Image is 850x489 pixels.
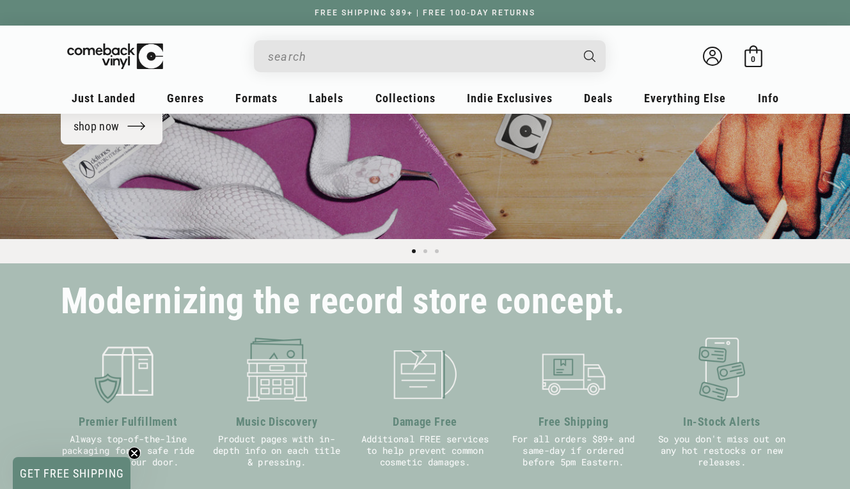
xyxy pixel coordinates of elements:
[309,91,343,105] span: Labels
[61,286,625,316] h2: Modernizing the record store concept.
[751,54,755,64] span: 0
[358,413,493,430] h3: Damage Free
[584,91,613,105] span: Deals
[467,91,553,105] span: Indie Exclusives
[254,40,606,72] div: Search
[408,245,420,257] button: Load slide 1 of 3
[506,433,641,468] p: For all orders $89+ and same-day if ordered before 5pm Eastern.
[420,245,431,257] button: Load slide 2 of 3
[61,109,163,144] a: shop now
[13,457,130,489] div: GET FREE SHIPPINGClose teaser
[375,91,436,105] span: Collections
[61,433,196,468] p: Always top-of-the-line packaging for a safe ride right to your door.
[167,91,204,105] span: Genres
[302,8,548,17] a: FREE SHIPPING $89+ | FREE 100-DAY RETURNS
[358,433,493,468] p: Additional FREE services to help prevent common cosmetic damages.
[20,467,124,480] span: GET FREE SHIPPING
[61,413,196,430] h3: Premier Fulfillment
[72,91,136,105] span: Just Landed
[572,40,607,72] button: Search
[654,433,790,468] p: So you don't miss out on any hot restocks or new releases.
[431,245,443,257] button: Load slide 3 of 3
[209,433,345,468] p: Product pages with in-depth info on each title & pressing.
[235,91,278,105] span: Formats
[268,43,571,70] input: When autocomplete results are available use up and down arrows to review and enter to select
[209,413,345,430] h3: Music Discovery
[506,413,641,430] h3: Free Shipping
[644,91,726,105] span: Everything Else
[128,447,141,460] button: Close teaser
[758,91,779,105] span: Info
[654,413,790,430] h3: In-Stock Alerts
